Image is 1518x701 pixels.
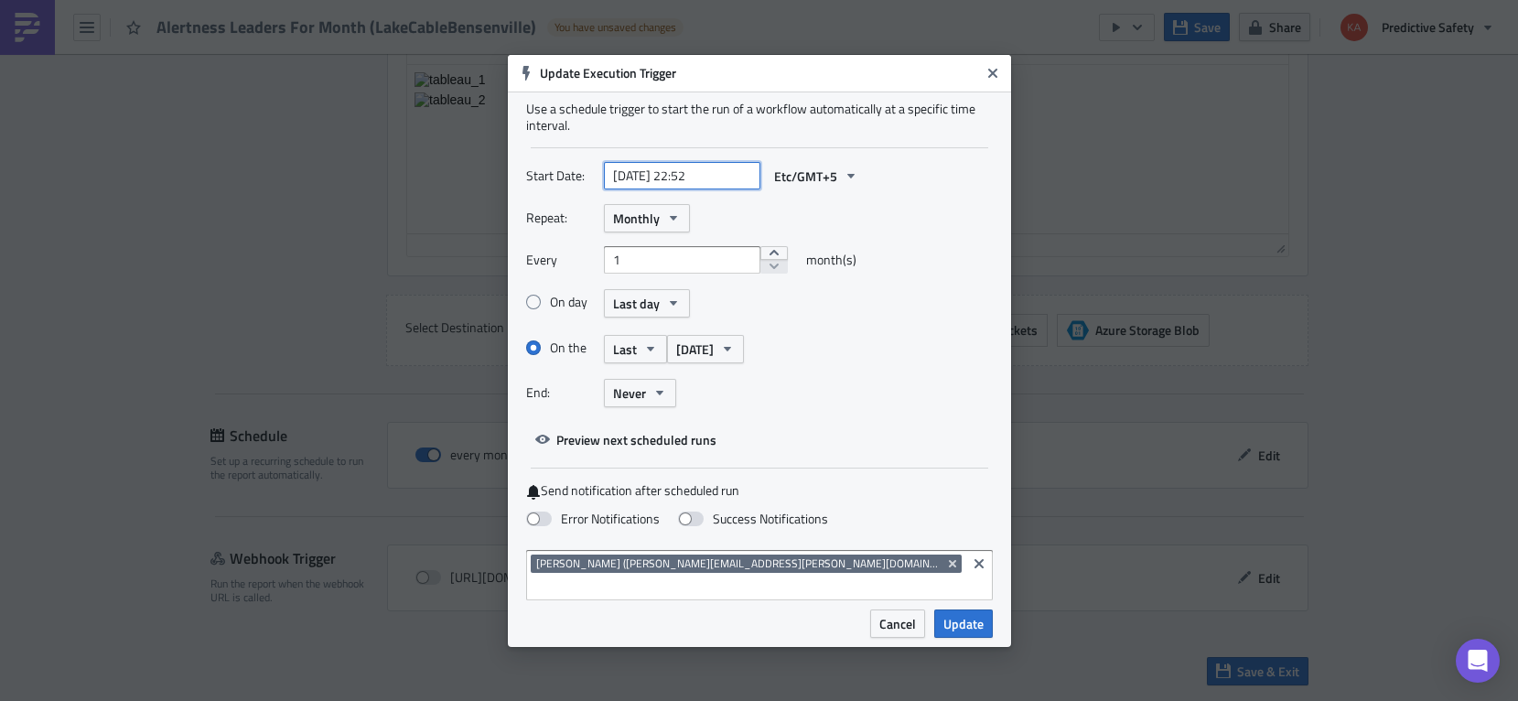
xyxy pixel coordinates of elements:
[943,614,984,633] span: Update
[934,609,993,638] button: Update
[526,379,595,406] label: End:
[870,609,925,638] button: Cancel
[526,340,604,356] label: On the
[678,511,828,527] label: Success Notifications
[604,289,690,318] button: Last day
[526,204,595,232] label: Repeat:
[945,555,962,573] button: Remove Tag
[526,246,595,274] label: Every
[526,511,660,527] label: Error Notifications
[540,65,979,81] h6: Update Execution Trigger
[526,162,595,189] label: Start Date:
[676,340,714,359] span: [DATE]
[604,379,676,407] button: Never
[526,482,993,500] label: Send notification after scheduled run
[556,430,716,449] span: Preview next scheduled runs
[604,204,690,232] button: Monthly
[613,209,660,228] span: Monthly
[774,167,837,186] span: Etc/GMT+5
[536,555,973,572] span: [PERSON_NAME] ([PERSON_NAME][EMAIL_ADDRESS][PERSON_NAME][DOMAIN_NAME])
[613,340,637,359] span: Last
[7,7,79,22] img: tableau_1
[613,294,660,313] span: Last day
[526,294,604,310] label: On day
[879,614,916,633] span: Cancel
[7,27,79,42] img: tableau_2
[526,426,726,454] button: Preview next scheduled runs
[613,383,646,403] span: Never
[526,101,993,134] div: Use a schedule trigger to start the run of a workflow automatically at a specific time interval.
[760,246,788,261] button: increment
[806,246,856,274] span: month(s)
[765,162,867,190] button: Etc/GMT+5
[968,553,990,575] button: Clear selected items
[7,7,874,42] body: Rich Text Area. Press ALT-0 for help.
[1456,639,1500,683] div: Open Intercom Messenger
[979,59,1007,87] button: Close
[604,162,760,189] input: YYYY-MM-DD HH:mm
[760,259,788,274] button: decrement
[667,335,744,363] button: [DATE]
[604,335,667,363] button: Last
